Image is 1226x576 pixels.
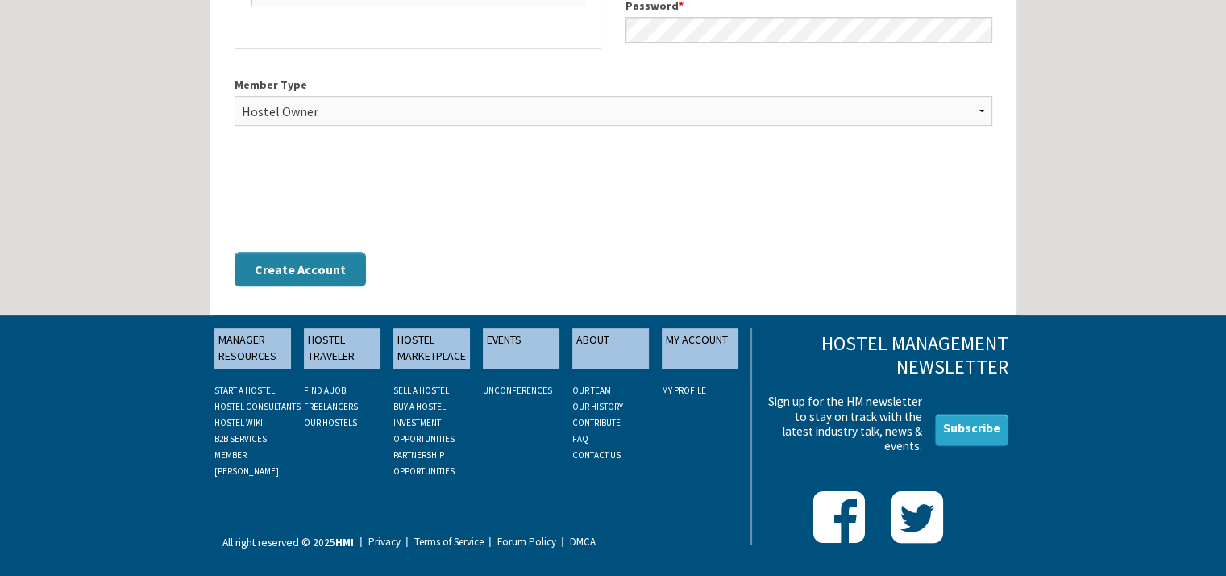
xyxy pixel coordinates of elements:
a: INVESTMENT OPPORTUNITIES [393,417,455,445]
a: START A HOSTEL [214,385,275,396]
a: Subscribe [935,414,1008,446]
a: SELL A HOSTEL [393,385,449,396]
iframe: reCAPTCHA [235,164,480,227]
strong: HMI [335,536,354,549]
a: HOSTEL CONSULTANTS [214,401,301,412]
a: Terms of Service [403,538,484,546]
a: Forum Policy [486,538,556,546]
a: OUR TEAM [572,385,611,396]
p: All right reserved © 2025 [222,534,354,552]
button: Create Account [235,252,366,286]
p: Sign up for the HM newsletter to stay on track with the latest industry talk, news & events. [763,394,922,453]
a: FAQ [572,433,588,445]
a: B2B SERVICES [214,433,267,445]
a: HOSTEL TRAVELER [304,328,380,369]
a: My Profile [662,385,706,396]
a: CONTACT US [572,449,621,461]
a: MEMBER [PERSON_NAME] [214,449,279,477]
a: DMCA [559,538,596,546]
a: OUR HOSTELS [304,417,357,428]
a: BUY A HOSTEL [393,401,446,412]
a: FIND A JOB [304,385,346,396]
a: OUR HISTORY [572,401,623,412]
h3: Hostel Management Newsletter [763,332,1008,379]
a: PARTNERSHIP OPPORTUNITIES [393,449,455,477]
a: FREELANCERS [304,401,358,412]
label: Member Type [235,77,992,94]
a: Privacy [357,538,401,546]
a: MY ACCOUNT [662,328,738,369]
a: HOSTEL MARKETPLACE [393,328,470,369]
a: EVENTS [483,328,559,369]
a: UNCONFERENCES [483,385,552,396]
a: HOSTEL WIKI [214,417,263,428]
a: ABOUT [572,328,649,369]
a: CONTRIBUTE [572,417,621,428]
a: MANAGER RESOURCES [214,328,291,369]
